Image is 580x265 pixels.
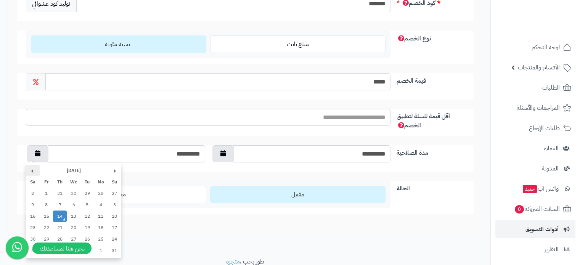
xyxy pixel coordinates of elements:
td: 20 [67,222,80,233]
td: 26 [80,233,94,245]
td: 22 [40,222,53,233]
th: › [26,165,40,176]
td: 11 [94,210,108,222]
td: 9 [26,199,40,210]
td: 16 [26,210,40,222]
td: 1 [94,245,108,256]
th: ‹ [108,165,121,176]
td: 3 [108,199,121,210]
td: 25 [94,233,108,245]
th: We [67,176,80,188]
th: [DATE] [40,165,108,176]
td: 27 [108,188,121,199]
td: 28 [94,188,108,199]
td: 14 [53,210,67,222]
th: Th [53,176,67,188]
td: 27 [67,233,80,245]
td: 17 [108,222,121,233]
td: 15 [40,210,53,222]
a: وآتس آبجديد [495,180,575,198]
a: المدونة [495,159,575,178]
td: 6 [26,245,40,256]
span: نوع الخصم [397,34,431,43]
span: جديد [523,185,537,193]
span: 0 [514,205,524,214]
td: 10 [108,210,121,222]
span: وآتس آب [522,183,559,194]
label: قيمة الخصم [394,73,468,85]
span: السلات المتروكة [514,204,560,214]
img: logo-2.png [528,15,573,31]
td: 31 [108,245,121,256]
td: 28 [53,233,67,245]
span: أدوات التسويق [525,224,559,234]
a: لوحة التحكم [495,38,575,56]
label: مدة الصلاحية [394,145,468,157]
td: 30 [67,188,80,199]
td: 31 [53,188,67,199]
a: طلبات الإرجاع [495,119,575,137]
th: Fr [40,176,53,188]
th: Tu [80,176,94,188]
td: 5 [80,199,94,210]
span: نسبة مئوية [105,40,130,49]
td: 8 [40,199,53,210]
span: الأقسام والمنتجات [518,62,560,73]
a: أدوات التسويق [495,220,575,238]
a: العملاء [495,139,575,157]
td: 19 [80,222,94,233]
td: 6 [67,199,80,210]
a: المراجعات والأسئلة [495,99,575,117]
a: التقارير [495,240,575,259]
td: 4 [94,199,108,210]
td: 29 [80,188,94,199]
label: الحالة [394,181,468,193]
td: 12 [80,210,94,222]
td: 21 [53,222,67,233]
span: المراجعات والأسئلة [517,103,560,113]
span: طلبات الإرجاع [529,123,560,133]
td: 1 [40,188,53,199]
td: 30 [26,233,40,245]
a: الطلبات [495,79,575,97]
span: أقل قيمة للسلة لتطبيق الخصم [397,112,450,130]
span: مفعل [291,190,304,199]
td: 29 [40,233,53,245]
td: 13 [67,210,80,222]
td: 24 [108,233,121,245]
a: السلات المتروكة0 [495,200,575,218]
td: 2 [26,188,40,199]
span: المدونة [542,163,559,174]
td: 18 [94,222,108,233]
span: التقارير [544,244,559,255]
td: 23 [26,222,40,233]
span: العملاء [544,143,559,154]
td: 7 [53,199,67,210]
span: لوحة التحكم [532,42,560,53]
span: الطلبات [542,82,560,93]
th: Mo [94,176,108,188]
span: مبلغ ثابت [287,40,309,49]
th: Su [108,176,121,188]
th: Sa [26,176,40,188]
